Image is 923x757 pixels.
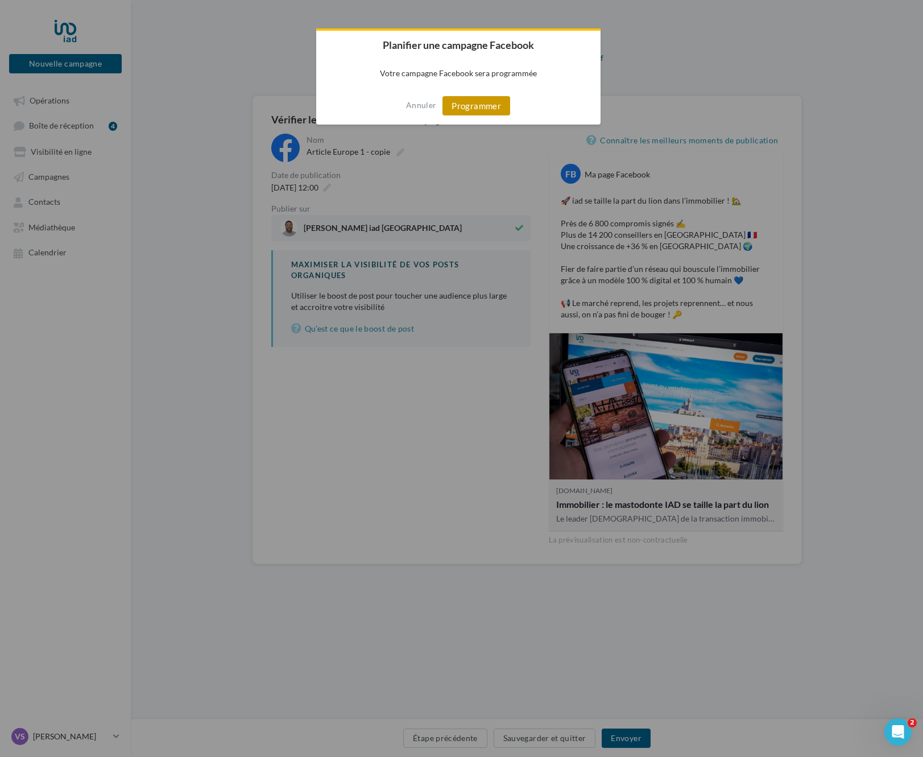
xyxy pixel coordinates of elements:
h2: Planifier une campagne Facebook [316,31,601,59]
iframe: Intercom live chat [884,718,912,746]
button: Annuler [406,96,436,114]
p: Votre campagne Facebook sera programmée [316,59,601,87]
button: Programmer [442,96,510,115]
span: 2 [908,718,917,727]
